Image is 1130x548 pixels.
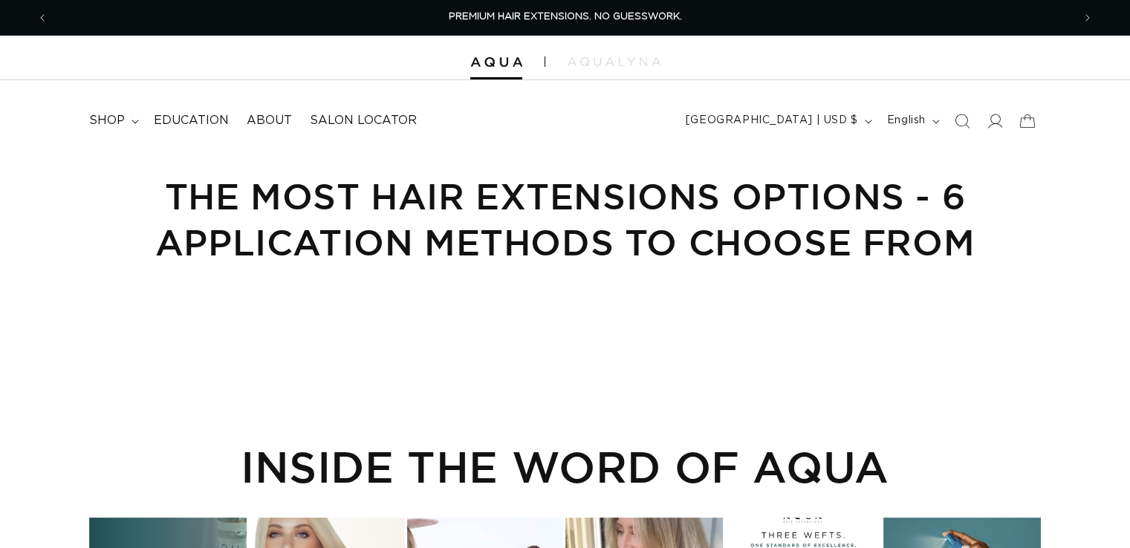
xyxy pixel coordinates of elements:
span: Salon Locator [310,113,417,128]
span: Education [154,113,229,128]
a: Salon Locator [301,104,426,137]
button: English [878,107,946,135]
button: Next announcement [1071,4,1104,32]
summary: shop [80,104,145,137]
button: Previous announcement [26,4,59,32]
img: Aqua Hair Extensions [470,57,522,68]
span: [GEOGRAPHIC_DATA] | USD $ [686,113,858,128]
a: About [238,104,301,137]
h1: The Most Hair Extensions Options - 6 Application Methods to Choose from [89,173,1041,266]
img: aqualyna.com [568,57,660,66]
span: shop [89,113,125,128]
h2: INSIDE THE WORD OF AQUA [89,441,1041,492]
a: Education [145,104,238,137]
button: [GEOGRAPHIC_DATA] | USD $ [677,107,878,135]
summary: Search [946,105,978,137]
span: English [887,113,926,128]
span: About [247,113,292,128]
span: PREMIUM HAIR EXTENSIONS. NO GUESSWORK. [449,12,682,22]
